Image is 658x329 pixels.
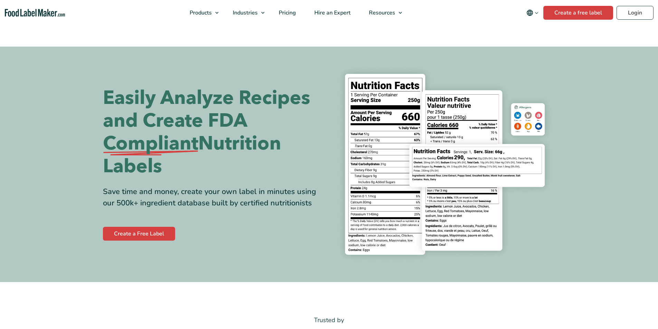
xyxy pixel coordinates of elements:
div: Save time and money, create your own label in minutes using our 500k+ ingredient database built b... [103,186,324,209]
a: Login [617,6,654,20]
h1: Easily Analyze Recipes and Create FDA Nutrition Labels [103,87,324,178]
a: Create a free label [543,6,613,20]
span: Industries [231,9,258,17]
span: Products [188,9,212,17]
span: Compliant [103,132,198,155]
a: Food Label Maker homepage [5,9,65,17]
span: Pricing [277,9,297,17]
button: Change language [522,6,543,20]
span: Resources [367,9,396,17]
p: Trusted by [103,315,555,325]
a: Create a Free Label [103,227,175,241]
span: Hire an Expert [312,9,351,17]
